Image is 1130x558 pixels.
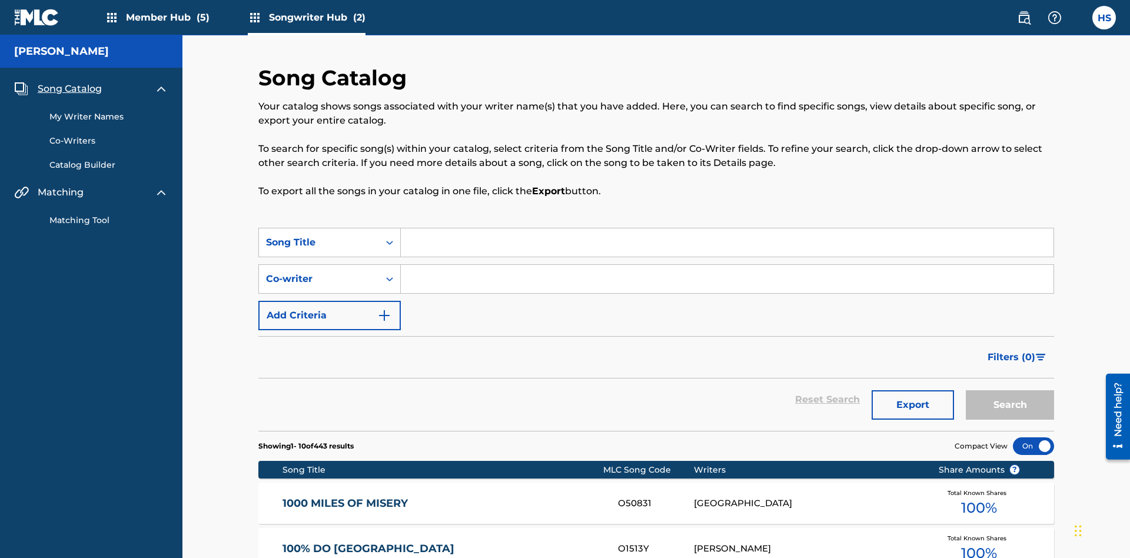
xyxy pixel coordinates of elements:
[1017,11,1031,25] img: search
[694,497,920,510] div: [GEOGRAPHIC_DATA]
[948,534,1011,543] span: Total Known Shares
[1010,465,1019,474] span: ?
[1071,501,1130,558] iframe: Chat Widget
[154,185,168,200] img: expand
[377,308,391,323] img: 9d2ae6d4665cec9f34b9.svg
[1075,513,1082,549] div: Drag
[14,185,29,200] img: Matching
[258,99,1054,128] p: Your catalog shows songs associated with your writer name(s) that you have added. Here, you can s...
[282,464,603,476] div: Song Title
[955,441,1008,451] span: Compact View
[1043,6,1066,29] div: Help
[154,82,168,96] img: expand
[14,82,102,96] a: Song CatalogSong Catalog
[248,11,262,25] img: Top Rightsholders
[266,272,372,286] div: Co-writer
[694,542,920,556] div: [PERSON_NAME]
[1036,354,1046,361] img: filter
[258,65,413,91] h2: Song Catalog
[948,489,1011,497] span: Total Known Shares
[269,11,365,24] span: Songwriter Hub
[14,82,28,96] img: Song Catalog
[1092,6,1116,29] div: User Menu
[618,497,693,510] div: O50831
[14,9,59,26] img: MLC Logo
[49,135,168,147] a: Co-Writers
[258,228,1054,431] form: Search Form
[282,542,603,556] a: 100% DO [GEOGRAPHIC_DATA]
[353,12,365,23] span: (2)
[603,464,694,476] div: MLC Song Code
[258,184,1054,198] p: To export all the songs in your catalog in one file, click the button.
[258,301,401,330] button: Add Criteria
[939,464,1020,476] span: Share Amounts
[1048,11,1062,25] img: help
[258,441,354,451] p: Showing 1 - 10 of 443 results
[105,11,119,25] img: Top Rightsholders
[694,464,920,476] div: Writers
[988,350,1035,364] span: Filters ( 0 )
[49,111,168,123] a: My Writer Names
[618,542,693,556] div: O1513Y
[532,185,565,197] strong: Export
[1097,369,1130,466] iframe: Resource Center
[197,12,210,23] span: (5)
[126,11,210,24] span: Member Hub
[258,142,1054,170] p: To search for specific song(s) within your catalog, select criteria from the Song Title and/or Co...
[872,390,954,420] button: Export
[14,45,109,58] h5: Toby Songwriter
[1073,12,1085,24] div: Notifications
[49,214,168,227] a: Matching Tool
[961,497,997,519] span: 100 %
[1012,6,1036,29] a: Public Search
[282,497,603,510] a: 1000 MILES OF MISERY
[49,159,168,171] a: Catalog Builder
[266,235,372,250] div: Song Title
[981,343,1054,372] button: Filters (0)
[38,185,84,200] span: Matching
[38,82,102,96] span: Song Catalog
